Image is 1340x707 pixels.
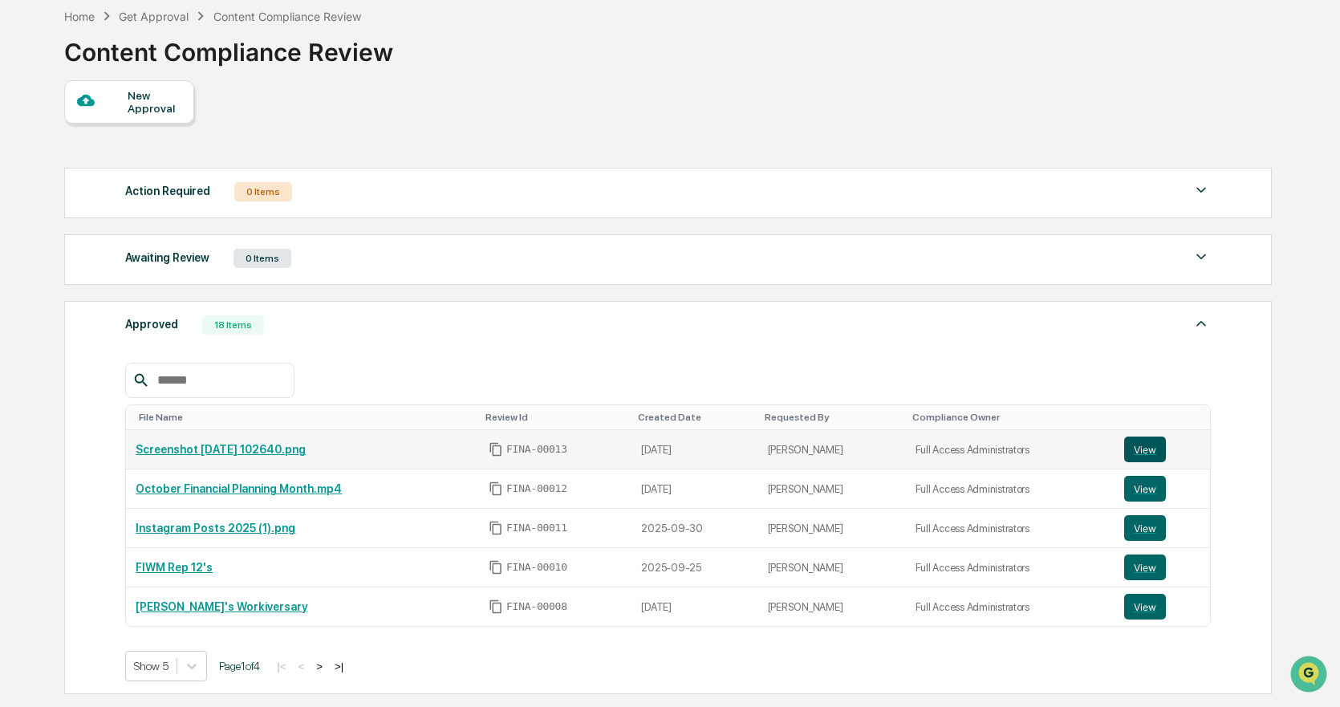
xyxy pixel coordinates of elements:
[906,430,1115,469] td: Full Access Administrators
[160,272,194,284] span: Pylon
[64,25,393,67] div: Content Compliance Review
[489,560,503,575] span: Copy Id
[1124,476,1166,502] button: View
[912,412,1108,423] div: Toggle SortBy
[273,128,292,147] button: Start new chat
[906,548,1115,587] td: Full Access Administrators
[32,233,101,249] span: Data Lookup
[506,561,567,574] span: FINA-00010
[330,660,348,673] button: >|
[1124,555,1200,580] a: View
[758,548,906,587] td: [PERSON_NAME]
[1124,555,1166,580] button: View
[16,34,292,59] p: How can we help?
[136,443,306,456] a: Screenshot [DATE] 102640.png
[1124,437,1166,462] button: View
[10,226,108,255] a: 🔎Data Lookup
[219,660,260,672] span: Page 1 of 4
[1124,437,1200,462] a: View
[631,587,757,626] td: [DATE]
[1289,654,1332,697] iframe: Open customer support
[631,509,757,548] td: 2025-09-30
[213,10,361,23] div: Content Compliance Review
[10,196,110,225] a: 🖐️Preclearance
[272,660,290,673] button: |<
[1124,594,1166,620] button: View
[16,204,29,217] div: 🖐️
[55,139,203,152] div: We're available if you need us!
[631,469,757,509] td: [DATE]
[489,442,503,457] span: Copy Id
[136,561,213,574] a: FIWM Rep 12's
[136,600,307,613] a: [PERSON_NAME]'s Workiversary
[506,522,567,534] span: FINA-00011
[506,600,567,613] span: FINA-00008
[758,469,906,509] td: [PERSON_NAME]
[1127,412,1204,423] div: Toggle SortBy
[16,123,45,152] img: 1746055101610-c473b297-6a78-478c-a979-82029cc54cd1
[506,482,567,495] span: FINA-00012
[758,587,906,626] td: [PERSON_NAME]
[906,509,1115,548] td: Full Access Administrators
[489,599,503,614] span: Copy Id
[1192,181,1211,200] img: caret
[116,204,129,217] div: 🗄️
[125,247,209,268] div: Awaiting Review
[233,249,291,268] div: 0 Items
[16,234,29,247] div: 🔎
[906,587,1115,626] td: Full Access Administrators
[119,10,189,23] div: Get Approval
[1124,515,1200,541] a: View
[55,123,263,139] div: Start new chat
[311,660,327,673] button: >
[485,412,625,423] div: Toggle SortBy
[202,315,264,335] div: 18 Items
[906,469,1115,509] td: Full Access Administrators
[489,521,503,535] span: Copy Id
[765,412,899,423] div: Toggle SortBy
[128,89,181,115] div: New Approval
[125,314,178,335] div: Approved
[234,182,292,201] div: 0 Items
[758,430,906,469] td: [PERSON_NAME]
[139,412,473,423] div: Toggle SortBy
[125,181,210,201] div: Action Required
[1192,314,1211,333] img: caret
[1124,594,1200,620] a: View
[293,660,309,673] button: <
[489,481,503,496] span: Copy Id
[1124,515,1166,541] button: View
[631,548,757,587] td: 2025-09-25
[638,412,751,423] div: Toggle SortBy
[113,271,194,284] a: Powered byPylon
[110,196,205,225] a: 🗄️Attestations
[32,202,104,218] span: Preclearance
[506,443,567,456] span: FINA-00013
[758,509,906,548] td: [PERSON_NAME]
[631,430,757,469] td: [DATE]
[132,202,199,218] span: Attestations
[1124,476,1200,502] a: View
[136,522,295,534] a: Instagram Posts 2025 (1).png
[136,482,342,495] a: October Financial Planning Month.mp4
[1192,247,1211,266] img: caret
[64,10,95,23] div: Home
